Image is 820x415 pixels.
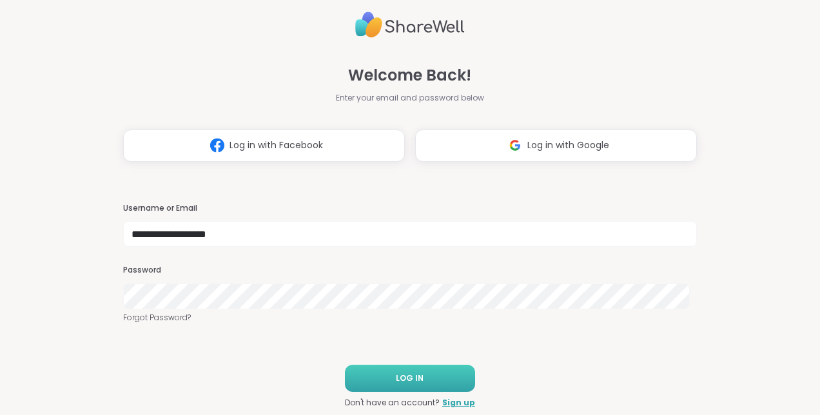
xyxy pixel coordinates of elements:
button: Log in with Facebook [123,130,405,162]
span: LOG IN [396,372,424,384]
span: Welcome Back! [348,64,471,87]
img: ShareWell Logomark [205,133,229,157]
span: Enter your email and password below [336,92,484,104]
span: Don't have an account? [345,397,440,409]
img: ShareWell Logo [355,6,465,43]
img: ShareWell Logomark [503,133,527,157]
h3: Password [123,265,697,276]
button: Log in with Google [415,130,697,162]
a: Forgot Password? [123,312,697,323]
h3: Username or Email [123,203,697,214]
button: LOG IN [345,365,475,392]
a: Sign up [442,397,475,409]
span: Log in with Facebook [229,139,323,152]
span: Log in with Google [527,139,609,152]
